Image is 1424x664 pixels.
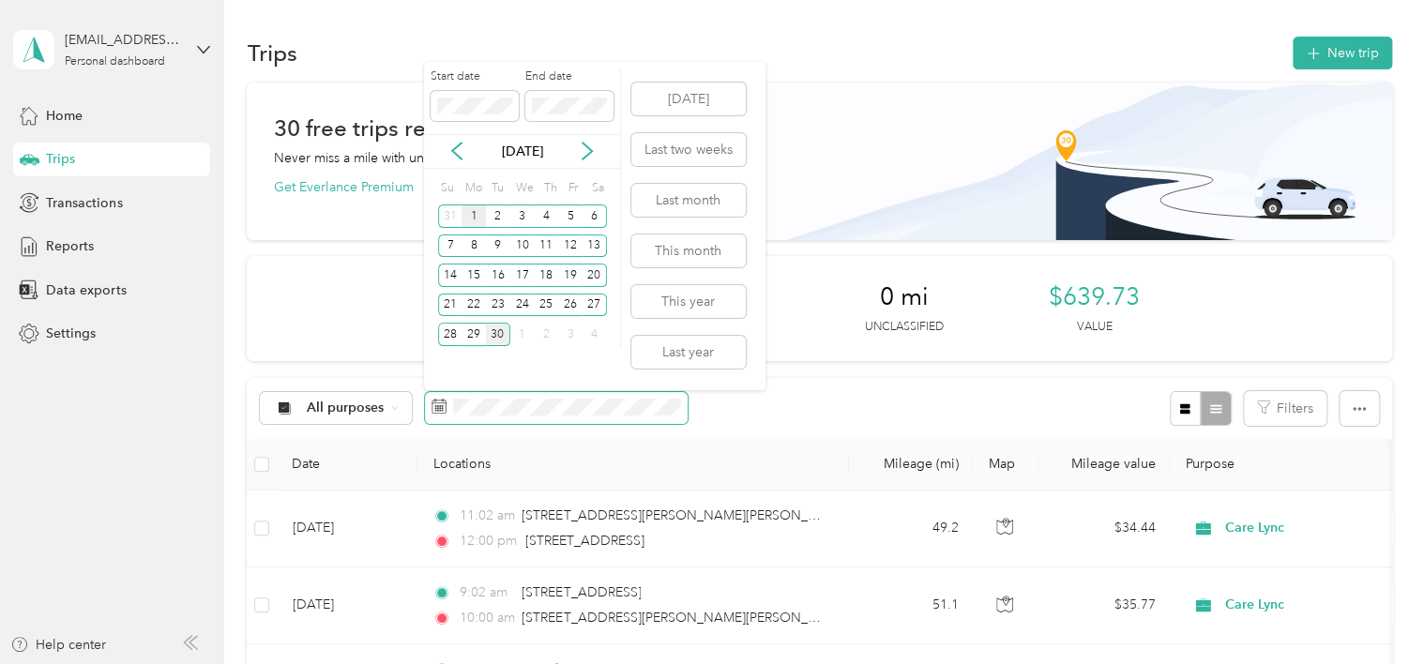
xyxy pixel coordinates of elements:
[589,175,607,202] div: Sa
[631,184,746,217] button: Last month
[460,582,513,603] span: 9:02 am
[273,148,598,168] p: Never miss a mile with unlimited automatic trip tracking
[46,280,126,300] span: Data exports
[880,282,929,312] span: 0 mi
[438,175,456,202] div: Su
[631,133,746,166] button: Last two weeks
[462,175,482,202] div: Mo
[534,323,558,346] div: 2
[489,175,507,202] div: Tu
[765,83,1392,240] img: Banner
[462,204,486,228] div: 1
[849,439,973,490] th: Mileage (mi)
[417,439,849,490] th: Locations
[1038,439,1170,490] th: Mileage value
[583,204,607,228] div: 6
[558,294,583,317] div: 26
[583,323,607,346] div: 4
[277,490,417,567] td: [DATE]
[631,336,746,369] button: Last year
[510,294,535,317] div: 24
[438,294,462,317] div: 21
[558,264,583,287] div: 19
[534,264,558,287] div: 18
[522,584,641,600] span: [STREET_ADDRESS]
[486,234,510,258] div: 9
[534,204,558,228] div: 4
[973,439,1038,490] th: Map
[486,204,510,228] div: 2
[510,234,535,258] div: 10
[460,608,513,628] span: 10:00 am
[1038,490,1170,567] td: $34.44
[438,204,462,228] div: 31
[10,635,106,655] button: Help center
[247,43,296,63] h1: Trips
[1244,391,1326,426] button: Filters
[46,106,83,126] span: Home
[1225,595,1397,615] span: Care Lync
[565,175,583,202] div: Fr
[1225,518,1397,538] span: Care Lync
[46,236,94,256] span: Reports
[65,56,165,68] div: Personal dashboard
[525,533,644,549] span: [STREET_ADDRESS]
[273,118,629,138] h1: 30 free trips remaining this month.
[583,234,607,258] div: 13
[1038,567,1170,644] td: $35.77
[631,83,746,115] button: [DATE]
[462,323,486,346] div: 29
[540,175,558,202] div: Th
[558,204,583,228] div: 5
[486,323,510,346] div: 30
[438,234,462,258] div: 7
[46,324,96,343] span: Settings
[558,234,583,258] div: 12
[431,68,519,85] label: Start date
[65,30,182,50] div: [EMAIL_ADDRESS][DOMAIN_NAME]
[486,264,510,287] div: 16
[849,567,973,644] td: 51.1
[849,490,973,567] td: 49.2
[525,68,614,85] label: End date
[277,567,417,644] td: [DATE]
[307,401,385,415] span: All purposes
[558,323,583,346] div: 3
[273,177,413,197] button: Get Everlance Premium
[1293,37,1392,69] button: New trip
[438,323,462,346] div: 28
[522,610,849,626] span: [STREET_ADDRESS][PERSON_NAME][PERSON_NAME]
[631,285,746,318] button: This year
[46,149,75,169] span: Trips
[462,264,486,287] div: 15
[462,234,486,258] div: 8
[46,193,122,213] span: Transactions
[1319,559,1424,664] iframe: Everlance-gr Chat Button Frame
[1049,282,1140,312] span: $639.73
[513,175,535,202] div: We
[510,323,535,346] div: 1
[462,294,486,317] div: 22
[510,204,535,228] div: 3
[583,264,607,287] div: 20
[460,506,513,526] span: 11:02 am
[483,142,562,161] p: [DATE]
[510,264,535,287] div: 17
[486,294,510,317] div: 23
[631,234,746,267] button: This month
[460,531,517,551] span: 12:00 pm
[1076,319,1112,336] p: Value
[534,234,558,258] div: 11
[865,319,944,336] p: Unclassified
[522,507,849,523] span: [STREET_ADDRESS][PERSON_NAME][PERSON_NAME]
[277,439,417,490] th: Date
[438,264,462,287] div: 14
[583,294,607,317] div: 27
[534,294,558,317] div: 25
